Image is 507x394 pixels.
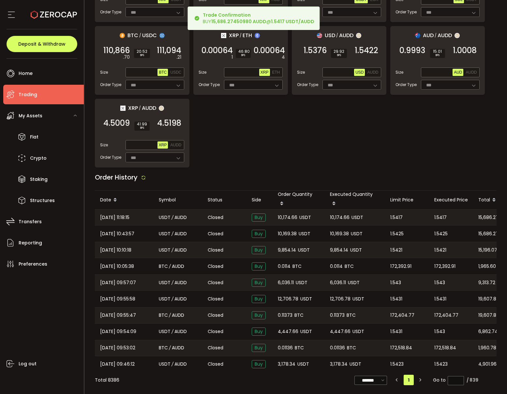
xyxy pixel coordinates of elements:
span: 15,686.27 [478,230,499,238]
span: 172,518.84 [390,344,412,352]
span: 4,447.66 [330,328,350,335]
span: 1,965.60 [478,263,496,270]
span: 15,196.07 [478,246,497,254]
span: AUDD [142,104,156,112]
img: aud_portfolio.svg [415,33,420,38]
span: Fiat [30,132,38,142]
span: AUDD [172,263,184,270]
em: / [171,230,173,238]
span: USDT [159,295,171,303]
b: Trade Confirmation [203,12,251,18]
span: XRP [159,143,167,147]
span: Preferences [19,259,47,269]
span: 1.5417 [434,214,447,221]
span: Closed [208,263,223,270]
span: 12,706.78 [278,295,298,303]
span: Home [19,69,33,78]
em: / [169,312,171,319]
button: AUDD [366,69,380,76]
span: AUD [423,31,434,39]
span: BTC [292,263,302,270]
img: zuPXiwguUFiBOIQyqLOiXsnnNitlx7q4LCwEbLHADjIpTka+Lip0HH8D0VTrd02z+wEAAAAASUVORK5CYII= [356,33,361,38]
span: 10,169.38 [278,230,297,238]
span: Closed [208,361,223,368]
span: BTC [159,312,168,319]
em: / [336,33,338,38]
span: 111,094 [157,47,181,54]
span: Order Type [100,9,121,15]
button: USD [354,69,365,76]
span: BTC [159,263,168,270]
button: XRP [259,69,270,76]
span: 12,706.78 [330,295,350,303]
li: 1 [404,375,414,385]
span: Order Type [395,82,417,88]
span: 9,854.14 [330,246,348,254]
span: 0.01136 [278,344,293,352]
em: .21 [176,54,181,61]
em: / [139,33,141,38]
span: Size [100,69,108,75]
span: 0.0114 [330,263,343,270]
button: AUDD [169,141,183,149]
span: Closed [208,230,223,237]
span: Size [100,142,108,148]
span: [DATE] 11:18:15 [100,214,129,221]
span: AUDD [174,214,187,221]
div: Limit Price [385,196,429,204]
span: Closed [208,296,223,302]
span: AUDD [174,360,187,368]
button: XRP [157,141,168,149]
span: Order Type [395,9,417,15]
span: 172,392.91 [434,263,455,270]
span: BTC [159,344,168,352]
button: ETH [271,69,281,76]
span: Structures [30,196,55,205]
span: 1.5423 [390,360,404,368]
span: AUDD [174,295,187,303]
span: Buy [252,230,266,238]
span: 0.11373 [278,312,292,319]
iframe: Chat Widget [429,324,507,394]
img: btc_portfolio.svg [120,33,125,38]
span: Order Type [297,82,318,88]
span: Size [395,69,403,75]
span: BTC [127,31,138,39]
span: AUD [454,70,462,75]
span: 15.01 [433,50,442,53]
span: 10,169.38 [330,230,349,238]
img: usdc_portfolio.svg [159,33,165,38]
span: [DATE] 09:53:02 [100,344,135,352]
span: Closed [208,344,223,351]
em: / [171,360,173,368]
span: Order Type [100,82,121,88]
em: .70 [123,54,130,61]
span: USDC [142,31,157,39]
span: [DATE] 10:05:38 [100,263,134,270]
em: / [240,33,242,38]
span: 4.5009 [103,120,130,126]
span: [DATE] 09:46:12 [100,360,135,368]
span: 1.5431 [390,328,402,335]
span: 41.99 [137,122,147,126]
span: 1.5417 [390,214,403,221]
button: BTC [157,69,168,76]
span: USDT [351,230,363,238]
span: Transfers [19,217,42,226]
span: 15,686.27 [478,214,499,221]
div: Symbol [154,196,202,204]
span: 1.5421 [390,246,402,254]
span: USDT [159,328,171,335]
span: USDT [299,230,310,238]
span: 6,036.11 [330,279,346,286]
span: 3,178.34 [330,360,348,368]
span: 10,174.66 [330,214,350,221]
span: 19,607.84 [478,295,500,303]
span: AUDD [438,31,452,39]
span: 1.5425 [434,230,448,238]
div: Executed Price [429,196,473,204]
span: Buy [252,328,266,336]
button: AUD [453,69,463,76]
div: BUY @ [203,12,314,25]
span: Buy [252,344,266,352]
